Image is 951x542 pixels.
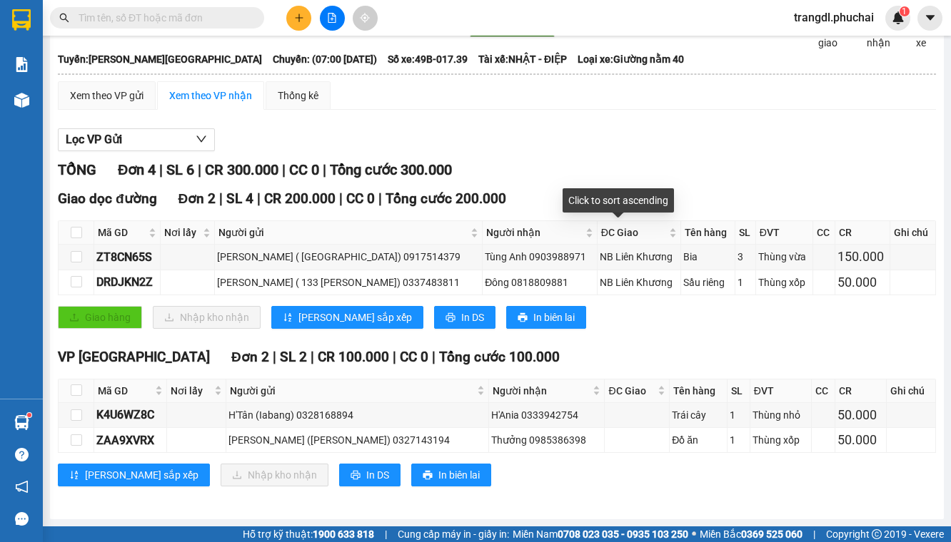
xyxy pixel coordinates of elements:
[278,88,318,103] div: Thống kê
[228,407,486,423] div: H'Tân (Iabang) 0328168894
[493,383,590,399] span: Người nhận
[783,9,885,26] span: trangdl.phuchai
[837,247,888,267] div: 150.000
[69,470,79,481] span: sort-ascending
[353,6,378,31] button: aim
[66,131,122,148] span: Lọc VP Gửi
[835,221,891,245] th: CR
[58,306,142,329] button: uploadGiao hàng
[273,51,377,67] span: Chuyến: (07:00 [DATE])
[94,245,161,270] td: ZT8CN65S
[58,128,215,151] button: Lọc VP Gửi
[513,526,688,542] span: Miền Nam
[230,383,474,399] span: Người gửi
[902,6,907,16] span: 1
[563,188,674,213] div: Click to sort ascending
[738,249,753,265] div: 3
[14,415,29,430] img: warehouse-icon
[837,430,884,450] div: 50.000
[59,13,69,23] span: search
[280,349,307,365] span: SL 2
[79,10,247,26] input: Tìm tên, số ĐT hoặc mã đơn
[96,431,164,449] div: ZAA9XVRX
[96,273,158,291] div: DRDJKN2Z
[286,6,311,31] button: plus
[887,379,936,403] th: Ghi chú
[670,379,728,403] th: Tên hàng
[219,190,223,207] span: |
[837,272,888,292] div: 50.000
[27,413,31,417] sup: 1
[217,249,480,265] div: [PERSON_NAME] ( [GEOGRAPHIC_DATA]) 0917514379
[231,349,269,365] span: Đơn 2
[892,11,905,24] img: icon-new-feature
[672,407,725,423] div: Trái cây
[226,190,253,207] span: SL 4
[692,531,696,537] span: ⚪️
[320,6,345,31] button: file-add
[600,275,678,290] div: NB Liên Khương
[478,51,567,67] span: Tài xế: NHẬT - ĐIỆP
[178,190,216,207] span: Đơn 2
[58,190,157,207] span: Giao dọc đường
[58,349,210,365] span: VP [GEOGRAPHIC_DATA]
[398,526,509,542] span: Cung cấp máy in - giấy in:
[485,275,595,290] div: Đông 0818809881
[327,13,337,23] span: file-add
[313,528,374,540] strong: 1900 633 818
[393,349,396,365] span: |
[730,432,747,448] div: 1
[486,225,583,240] span: Người nhận
[518,312,528,324] span: printer
[681,221,735,245] th: Tên hàng
[386,190,506,207] span: Tổng cước 200.000
[600,249,678,265] div: NB Liên Khương
[434,306,495,329] button: printerIn DS
[756,221,813,245] th: ĐVT
[85,467,198,483] span: [PERSON_NAME] sắp xếp
[872,529,882,539] span: copyright
[491,432,603,448] div: Thưởng 0985386398
[730,407,747,423] div: 1
[753,407,809,423] div: Thùng nhỏ
[217,275,480,290] div: [PERSON_NAME] ( 133 [PERSON_NAME]) 0337483811
[14,93,29,108] img: warehouse-icon
[813,526,815,542] span: |
[164,225,201,240] span: Nơi lấy
[378,190,382,207] span: |
[917,6,942,31] button: caret-down
[264,190,336,207] span: CR 200.000
[14,57,29,72] img: solution-icon
[94,403,167,428] td: K4U6WZ8C
[198,161,201,178] span: |
[753,432,809,448] div: Thùng xốp
[289,161,319,178] span: CC 0
[205,161,278,178] span: CR 300.000
[432,349,436,365] span: |
[890,221,936,245] th: Ghi chú
[741,528,802,540] strong: 0369 525 060
[166,161,194,178] span: SL 6
[758,249,810,265] div: Thùng vừa
[15,448,29,461] span: question-circle
[360,13,370,23] span: aim
[298,310,412,325] span: [PERSON_NAME] sắp xếp
[221,464,328,486] button: downloadNhập kho nhận
[558,528,688,540] strong: 0708 023 035 - 0935 103 250
[98,225,146,240] span: Mã GD
[835,379,887,403] th: CR
[196,133,207,145] span: down
[700,526,802,542] span: Miền Bắc
[58,161,96,178] span: TỔNG
[346,190,375,207] span: CC 0
[12,9,31,31] img: logo-vxr
[758,275,810,290] div: Thùng xốp
[311,349,314,365] span: |
[438,467,480,483] span: In biên lai
[58,53,262,65] b: Tuyến: [PERSON_NAME][GEOGRAPHIC_DATA]
[385,526,387,542] span: |
[273,349,276,365] span: |
[323,161,326,178] span: |
[169,88,252,103] div: Xem theo VP nhận
[339,190,343,207] span: |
